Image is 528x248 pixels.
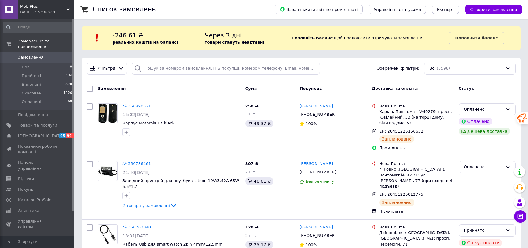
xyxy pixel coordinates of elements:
[63,90,72,96] span: 1126
[291,36,333,40] b: Поповніть Баланс
[459,128,510,135] div: Дешева доставка
[113,40,178,45] b: реальних коштів на балансі
[464,106,503,113] div: Оплачено
[122,203,170,208] span: 2 товара у замовленні
[98,86,126,91] span: Замовлення
[299,224,333,230] a: [PERSON_NAME]
[122,225,151,229] a: № 356762040
[93,6,156,13] h1: Список замовлень
[379,230,454,247] div: Добропілля ([GEOGRAPHIC_DATA], [GEOGRAPHIC_DATA].), №1: просп. Перемоги, 71
[470,7,517,12] span: Створити замовлення
[66,73,72,79] span: 534
[98,104,117,123] img: Фото товару
[205,32,242,39] span: Через 3 дні
[122,242,222,246] a: Кабель Usb для smart watch 2pin 4mm*12,5mm
[18,38,74,50] span: Замовлення та повідомлення
[459,118,492,125] div: Оплачено
[514,210,526,223] button: Чат з покупцем
[22,64,31,70] span: Нові
[122,121,174,125] span: Корпус Motorola L7 black
[298,232,337,240] div: [PHONE_NUMBER]
[379,224,454,230] div: Нова Пошта
[379,145,454,151] div: Пром-оплата
[22,73,41,79] span: Прийняті
[429,66,436,72] span: Всі
[18,160,57,171] span: Панель управління
[122,233,150,238] span: 18:31[DATE]
[98,161,118,181] a: Фото товару
[379,209,454,214] div: Післяплата
[59,133,66,138] span: 95
[18,219,57,230] span: Управління сайтом
[18,208,39,213] span: Аналітика
[275,5,363,14] button: Завантажити звіт по пром-оплаті
[280,7,358,12] span: Завантажити звіт по пром-оплаті
[18,144,57,155] span: Показники роботи компанії
[113,32,143,39] span: -246.61 ₴
[18,197,51,203] span: Каталог ProSale
[449,32,504,44] a: Поповнити баланс
[245,120,273,127] div: 49.37 ₴
[369,5,426,14] button: Управління статусами
[299,103,333,109] a: [PERSON_NAME]
[122,104,151,108] a: № 356890521
[245,225,259,229] span: 128 ₴
[98,224,118,244] a: Фото товару
[372,86,418,91] span: Доставка та оплата
[306,121,317,126] span: 100%
[63,82,72,87] span: 3870
[379,103,454,109] div: Нова Пошта
[299,86,322,91] span: Покупець
[22,82,41,87] span: Виконані
[459,7,522,11] a: Створити замовлення
[282,31,449,45] div: , щоб продовжити отримувати замовлення
[245,112,256,116] span: 3 шт.
[20,9,74,15] div: Ваш ID: 3790829
[465,5,522,14] button: Створити замовлення
[306,242,317,247] span: 100%
[122,112,150,117] span: 15:02[DATE]
[20,4,67,9] span: MobiPlus
[18,54,44,60] span: Замовлення
[92,33,102,43] img: :exclamation:
[245,86,257,91] span: Cума
[379,167,454,189] div: г. Ровно ([GEOGRAPHIC_DATA].), Почтомат №36421: ул. [PERSON_NAME], 77 (при входе в 4 подъезд)
[459,239,502,246] div: Очікує оплати
[298,168,337,176] div: [PHONE_NUMBER]
[464,164,503,170] div: Оплачено
[18,187,35,192] span: Покупці
[98,66,115,72] span: Фільтри
[245,104,259,108] span: 258 ₴
[432,5,459,14] button: Експорт
[22,90,43,96] span: Скасовані
[379,109,454,126] div: Харків, Поштомат №40279: просп. Ювілейний, 53 (на торці дому, біля водомату)
[98,225,117,244] img: Фото товару
[3,22,73,33] input: Пошук
[245,233,256,238] span: 2 шт.
[379,135,414,143] div: Заплановано
[298,111,337,119] div: [PHONE_NUMBER]
[374,7,421,12] span: Управління статусами
[122,203,177,208] a: 2 товара у замовленні
[68,99,72,105] span: 68
[464,227,503,234] div: Прийнято
[18,112,48,118] span: Повідомлення
[437,7,454,12] span: Експорт
[437,66,450,71] span: (5598)
[379,129,423,133] span: ЕН: 20451225156652
[98,103,118,123] a: Фото товару
[205,40,264,45] b: товари стануть неактивні
[22,99,41,105] span: Оплачені
[459,86,474,91] span: Статус
[245,161,259,166] span: 307 ₴
[18,133,64,139] span: [DEMOGRAPHIC_DATA]
[122,178,239,189] a: Зарядний пристрій для ноутбука Liteon 19V/3.42A 65W 5.5*1.7
[66,133,76,138] span: 99+
[379,199,414,206] div: Заплановано
[122,170,150,175] span: 21:40[DATE]
[455,36,498,40] b: Поповнити баланс
[299,161,333,167] a: [PERSON_NAME]
[122,161,151,166] a: № 356786461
